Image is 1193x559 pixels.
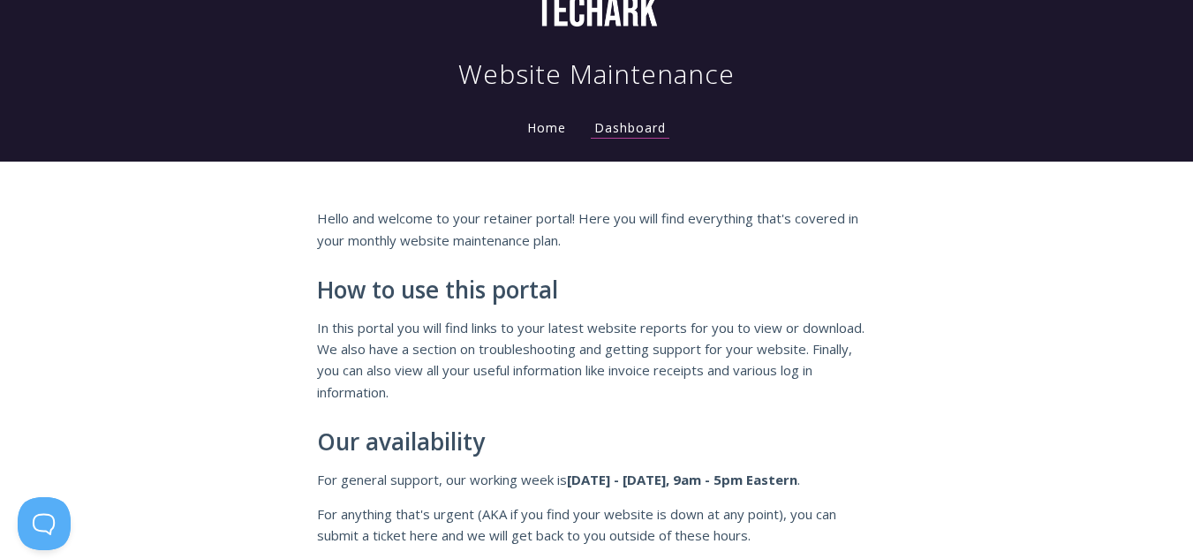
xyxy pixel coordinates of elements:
h2: How to use this portal [317,277,877,304]
strong: [DATE] - [DATE], 9am - 5pm Eastern [567,471,797,488]
iframe: Toggle Customer Support [18,497,71,550]
p: In this portal you will find links to your latest website reports for you to view or download. We... [317,317,877,404]
p: Hello and welcome to your retainer portal! Here you will find everything that's covered in your m... [317,208,877,251]
a: Home [524,119,570,136]
a: Dashboard [591,119,669,139]
p: For anything that's urgent (AKA if you find your website is down at any point), you can submit a ... [317,503,877,547]
h2: Our availability [317,429,877,456]
h1: Website Maintenance [458,57,735,92]
p: For general support, our working week is . [317,469,877,490]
